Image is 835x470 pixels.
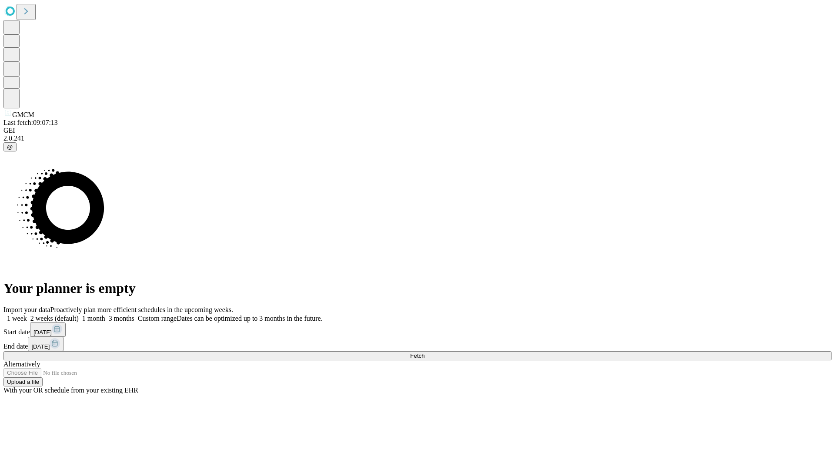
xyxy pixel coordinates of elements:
[31,343,50,350] span: [DATE]
[138,315,177,322] span: Custom range
[30,315,79,322] span: 2 weeks (default)
[3,306,50,313] span: Import your data
[410,352,424,359] span: Fetch
[3,337,832,351] div: End date
[3,351,832,360] button: Fetch
[50,306,233,313] span: Proactively plan more efficient schedules in the upcoming weeks.
[177,315,322,322] span: Dates can be optimized up to 3 months in the future.
[3,280,832,296] h1: Your planner is empty
[12,111,34,118] span: GMCM
[33,329,52,336] span: [DATE]
[3,127,832,134] div: GEI
[3,142,17,151] button: @
[7,315,27,322] span: 1 week
[3,119,58,126] span: Last fetch: 09:07:13
[30,322,66,337] button: [DATE]
[82,315,105,322] span: 1 month
[7,144,13,150] span: @
[3,322,832,337] div: Start date
[3,360,40,368] span: Alternatively
[3,386,138,394] span: With your OR schedule from your existing EHR
[109,315,134,322] span: 3 months
[3,134,832,142] div: 2.0.241
[28,337,63,351] button: [DATE]
[3,377,43,386] button: Upload a file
